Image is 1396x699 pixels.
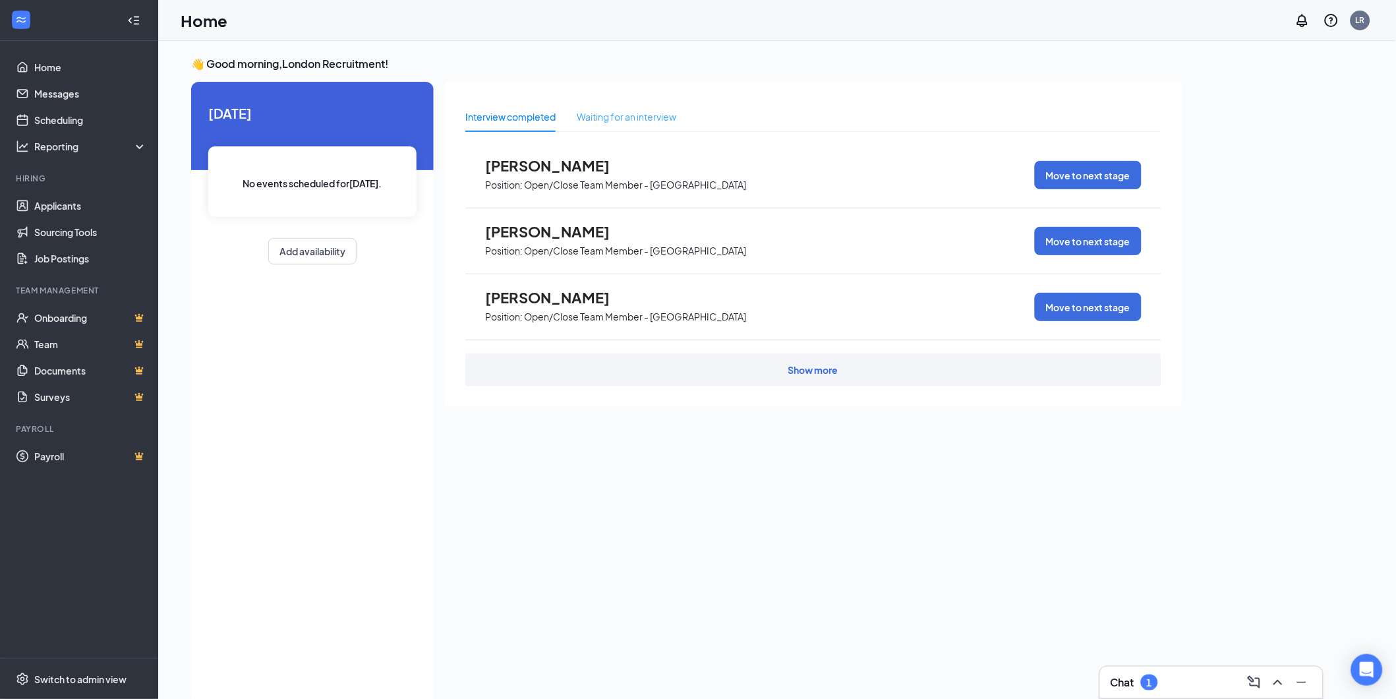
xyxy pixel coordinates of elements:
h3: Chat [1111,675,1134,690]
div: Payroll [16,423,144,435]
svg: QuestionInfo [1323,13,1339,28]
div: Switch to admin view [34,673,127,686]
svg: Minimize [1294,675,1310,690]
button: Move to next stage [1035,293,1142,321]
h3: 👋 Good morning, London Recruitment ! [191,57,1182,71]
button: ComposeMessage [1244,672,1265,693]
span: [PERSON_NAME] [485,223,630,240]
div: LR [1356,15,1365,26]
p: Position: [485,245,523,257]
a: Sourcing Tools [34,219,147,245]
span: [PERSON_NAME] [485,157,630,174]
span: No events scheduled for [DATE] . [243,176,382,191]
h1: Home [181,9,227,32]
div: 1 [1147,677,1152,688]
svg: Settings [16,673,29,686]
p: Open/Close Team Member - [GEOGRAPHIC_DATA] [524,311,746,323]
button: ChevronUp [1267,672,1289,693]
div: Hiring [16,173,144,184]
div: Open Intercom Messenger [1351,654,1383,686]
a: Home [34,54,147,80]
a: OnboardingCrown [34,305,147,331]
svg: Analysis [16,140,29,153]
svg: ComposeMessage [1246,675,1262,690]
a: DocumentsCrown [34,357,147,384]
p: Open/Close Team Member - [GEOGRAPHIC_DATA] [524,245,746,257]
p: Position: [485,179,523,191]
a: TeamCrown [34,331,147,357]
button: Add availability [268,238,357,264]
a: Applicants [34,193,147,219]
svg: Collapse [127,14,140,27]
a: PayrollCrown [34,443,147,470]
svg: WorkstreamLogo [15,13,28,26]
span: [DATE] [208,103,417,123]
div: Team Management [16,285,144,296]
div: Interview completed [465,109,556,124]
a: Scheduling [34,107,147,133]
a: SurveysCrown [34,384,147,410]
svg: Notifications [1294,13,1310,28]
a: Messages [34,80,147,107]
p: Position: [485,311,523,323]
button: Move to next stage [1035,227,1142,255]
button: Move to next stage [1035,161,1142,189]
p: Open/Close Team Member - [GEOGRAPHIC_DATA] [524,179,746,191]
svg: ChevronUp [1270,675,1286,690]
button: Minimize [1291,672,1312,693]
a: Job Postings [34,245,147,272]
div: Reporting [34,140,148,153]
span: [PERSON_NAME] [485,289,630,306]
div: Waiting for an interview [577,109,676,124]
div: Show more [788,363,838,377]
